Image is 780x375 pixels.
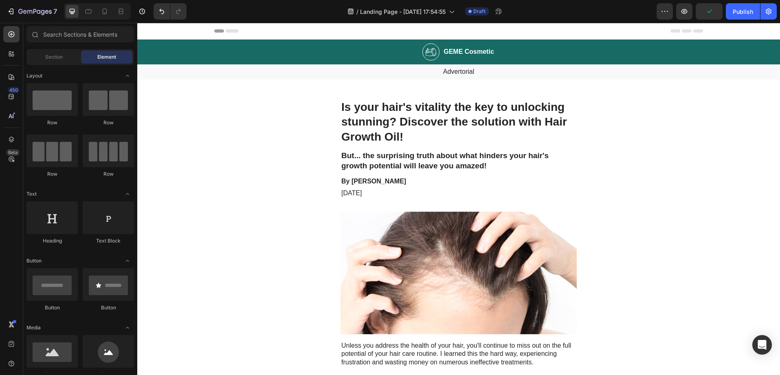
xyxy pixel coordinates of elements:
[203,76,439,122] h1: Is your hair's vitality the key to unlocking stunning? Discover the solution with Hair Growth Oil!
[752,335,772,355] div: Open Intercom Messenger
[26,190,37,198] span: Text
[203,189,439,311] img: gempages_432750572815254551-867b3b92-1406-4fb6-94ce-98dfd5fc9646.png
[473,8,486,15] span: Draft
[121,321,134,334] span: Toggle open
[83,304,134,311] div: Button
[6,149,20,156] div: Beta
[3,3,61,20] button: 7
[26,119,78,126] div: Row
[137,23,780,375] iframe: Design area
[121,187,134,201] span: Toggle open
[204,166,439,175] p: [DATE]
[204,154,439,163] p: By [PERSON_NAME]
[83,237,134,245] div: Text Block
[83,170,134,178] div: Row
[26,257,42,265] span: Button
[356,7,358,16] span: /
[53,7,57,16] p: 7
[121,69,134,82] span: Toggle open
[121,254,134,267] span: Toggle open
[154,3,187,20] div: Undo/Redo
[360,7,446,16] span: Landing Page - [DATE] 17:54:55
[26,324,41,331] span: Media
[26,304,78,311] div: Button
[1,45,642,53] p: Advertorial
[204,319,439,344] p: Unless you address the health of your hair, you'll continue to miss out on the full potential of ...
[305,24,358,34] h2: GEME Cosmetic
[45,53,63,61] span: Section
[733,7,753,16] div: Publish
[8,87,20,93] div: 450
[203,127,439,149] h2: But... the surprising truth about what hinders your hair's growth potential will leave you amazed!
[83,119,134,126] div: Row
[26,26,134,42] input: Search Sections & Elements
[26,170,78,178] div: Row
[26,237,78,245] div: Heading
[26,72,42,79] span: Layout
[97,53,116,61] span: Element
[726,3,760,20] button: Publish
